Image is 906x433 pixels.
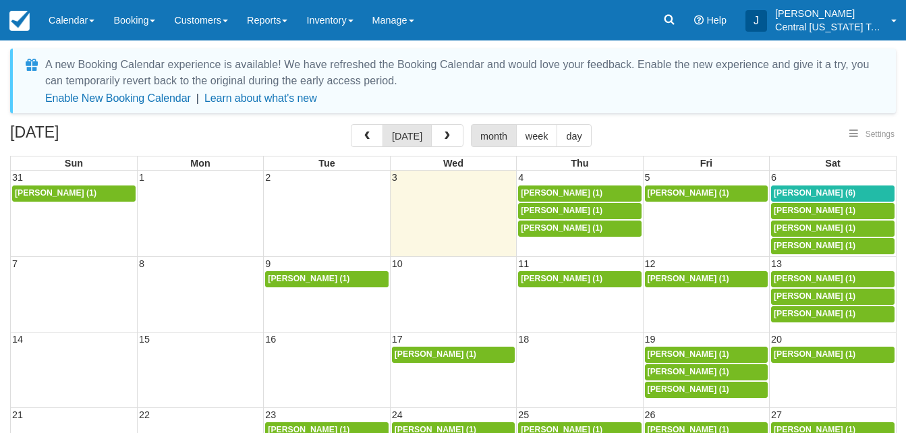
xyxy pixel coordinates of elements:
[771,185,895,202] a: [PERSON_NAME] (6)
[45,92,191,105] button: Enable New Booking Calendar
[392,347,515,363] a: [PERSON_NAME] (1)
[383,124,432,147] button: [DATE]
[264,409,277,420] span: 23
[644,258,657,269] span: 12
[774,274,855,283] span: [PERSON_NAME] (1)
[517,334,530,345] span: 18
[521,206,602,215] span: [PERSON_NAME] (1)
[771,203,895,219] a: [PERSON_NAME] (1)
[138,258,146,269] span: 8
[770,409,783,420] span: 27
[518,221,641,237] a: [PERSON_NAME] (1)
[771,271,895,287] a: [PERSON_NAME] (1)
[770,334,783,345] span: 20
[196,92,199,104] span: |
[648,367,729,376] span: [PERSON_NAME] (1)
[770,258,783,269] span: 13
[518,203,641,219] a: [PERSON_NAME] (1)
[866,129,895,139] span: Settings
[771,221,895,237] a: [PERSON_NAME] (1)
[775,20,883,34] p: Central [US_STATE] Tours
[471,124,517,147] button: month
[774,241,855,250] span: [PERSON_NAME] (1)
[774,291,855,301] span: [PERSON_NAME] (1)
[138,334,151,345] span: 15
[10,124,181,149] h2: [DATE]
[644,172,652,183] span: 5
[648,188,729,198] span: [PERSON_NAME] (1)
[648,274,729,283] span: [PERSON_NAME] (1)
[517,172,525,183] span: 4
[9,11,30,31] img: checkfront-main-nav-mini-logo.png
[138,172,146,183] span: 1
[774,223,855,233] span: [PERSON_NAME] (1)
[516,124,558,147] button: week
[645,382,768,398] a: [PERSON_NAME] (1)
[11,409,24,420] span: 21
[706,15,727,26] span: Help
[521,274,602,283] span: [PERSON_NAME] (1)
[264,172,272,183] span: 2
[517,258,530,269] span: 11
[745,10,767,32] div: J
[700,158,712,169] span: Fri
[771,238,895,254] a: [PERSON_NAME] (1)
[190,158,210,169] span: Mon
[557,124,591,147] button: day
[521,188,602,198] span: [PERSON_NAME] (1)
[645,364,768,380] a: [PERSON_NAME] (1)
[391,409,404,420] span: 24
[771,347,895,363] a: [PERSON_NAME] (1)
[11,172,24,183] span: 31
[443,158,463,169] span: Wed
[648,384,729,394] span: [PERSON_NAME] (1)
[774,188,855,198] span: [PERSON_NAME] (6)
[521,223,602,233] span: [PERSON_NAME] (1)
[694,16,704,25] i: Help
[11,258,19,269] span: 7
[204,92,317,104] a: Learn about what's new
[264,334,277,345] span: 16
[138,409,151,420] span: 22
[645,271,768,287] a: [PERSON_NAME] (1)
[841,125,903,144] button: Settings
[391,334,404,345] span: 17
[395,349,476,359] span: [PERSON_NAME] (1)
[771,306,895,322] a: [PERSON_NAME] (1)
[774,309,855,318] span: [PERSON_NAME] (1)
[264,258,272,269] span: 9
[644,334,657,345] span: 19
[644,409,657,420] span: 26
[774,349,855,359] span: [PERSON_NAME] (1)
[45,57,880,89] div: A new Booking Calendar experience is available! We have refreshed the Booking Calendar and would ...
[645,185,768,202] a: [PERSON_NAME] (1)
[774,206,855,215] span: [PERSON_NAME] (1)
[648,349,729,359] span: [PERSON_NAME] (1)
[268,274,349,283] span: [PERSON_NAME] (1)
[15,188,96,198] span: [PERSON_NAME] (1)
[825,158,840,169] span: Sat
[11,334,24,345] span: 14
[517,409,530,420] span: 25
[645,347,768,363] a: [PERSON_NAME] (1)
[391,172,399,183] span: 3
[518,185,641,202] a: [PERSON_NAME] (1)
[12,185,136,202] a: [PERSON_NAME] (1)
[65,158,83,169] span: Sun
[775,7,883,20] p: [PERSON_NAME]
[571,158,588,169] span: Thu
[770,172,778,183] span: 6
[265,271,388,287] a: [PERSON_NAME] (1)
[391,258,404,269] span: 10
[318,158,335,169] span: Tue
[771,289,895,305] a: [PERSON_NAME] (1)
[518,271,641,287] a: [PERSON_NAME] (1)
